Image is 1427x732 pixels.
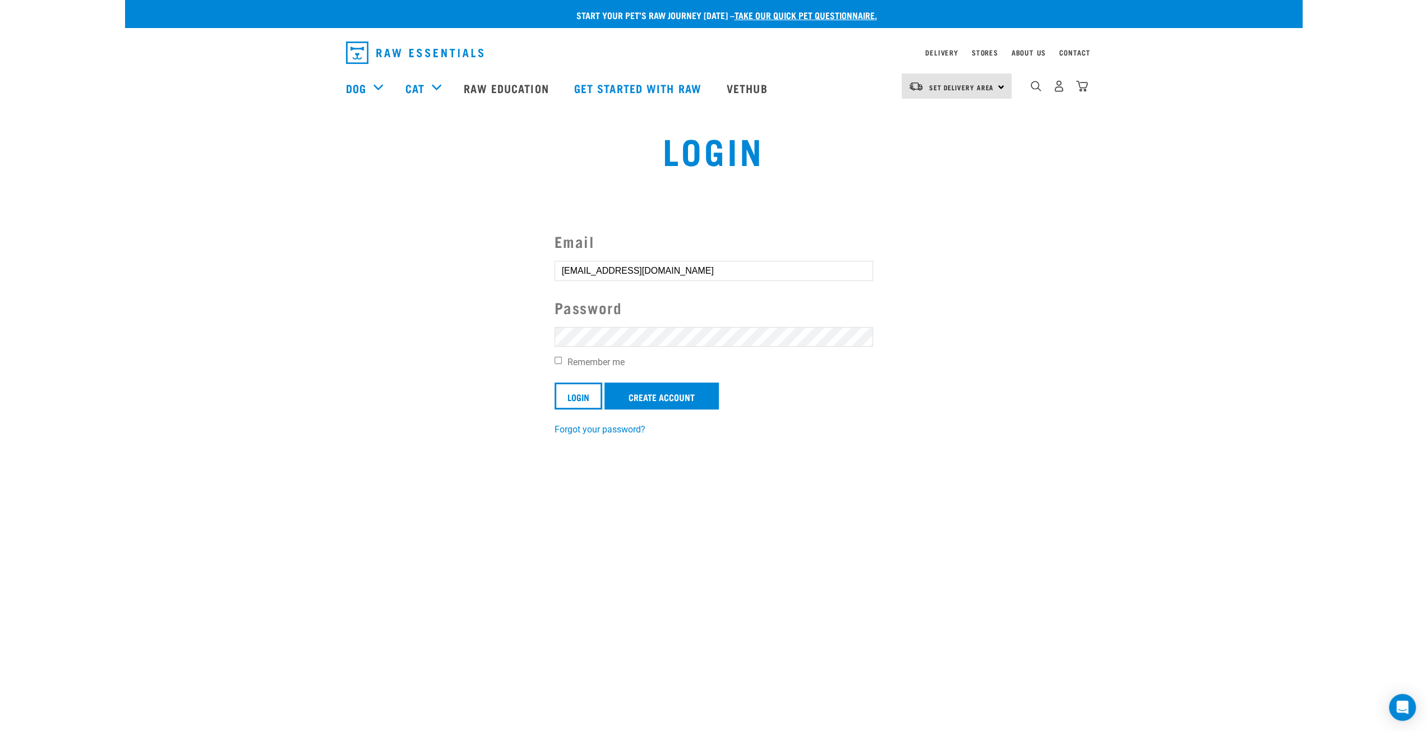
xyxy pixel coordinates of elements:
img: home-icon-1@2x.png [1031,81,1041,91]
input: Login [555,383,602,409]
p: Start your pet’s raw journey [DATE] – [133,8,1311,22]
div: Open Intercom Messenger [1389,694,1416,721]
h1: Login [346,130,1082,170]
a: Vethub [715,66,782,111]
label: Email [555,230,873,253]
span: Set Delivery Area [929,85,994,89]
img: Raw Essentials Logo [346,42,483,64]
a: Create Account [604,383,719,409]
a: Forgot your password? [555,424,645,435]
a: take our quick pet questionnaire. [735,12,877,17]
a: Get started with Raw [563,66,715,111]
a: About Us [1011,50,1045,54]
a: Cat [405,80,424,96]
a: Stores [972,50,998,54]
nav: dropdown navigation [125,66,1303,111]
img: user.png [1053,80,1065,92]
a: Contact [1059,50,1091,54]
a: Dog [346,80,366,96]
img: van-moving.png [908,81,923,91]
input: Remember me [555,357,562,364]
a: Raw Education [452,66,562,111]
a: Delivery [925,50,958,54]
img: home-icon@2x.png [1076,80,1088,92]
label: Password [555,296,873,319]
label: Remember me [555,356,873,369]
nav: dropdown navigation [337,37,1091,68]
